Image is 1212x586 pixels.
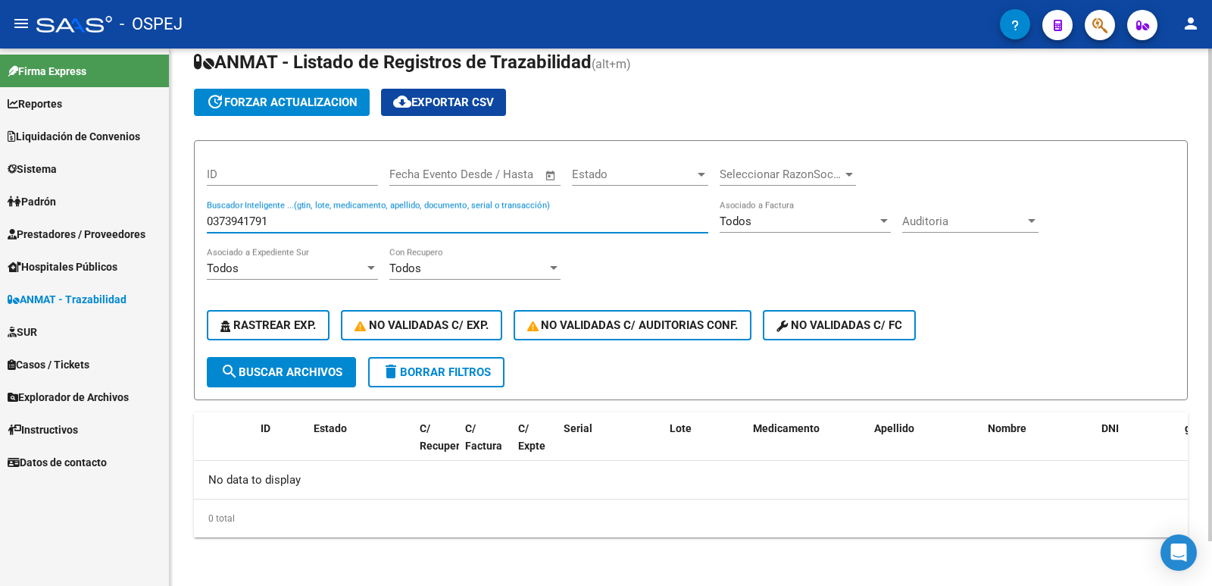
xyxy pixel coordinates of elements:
[220,318,316,332] span: Rastrear Exp.
[414,412,459,479] datatable-header-cell: C/ Recupero
[8,389,129,406] span: Explorador de Archivos
[220,362,239,381] mat-icon: search
[194,52,592,73] span: ANMAT - Listado de Registros de Trazabilidad
[120,8,183,41] span: - OSPEJ
[527,318,739,332] span: No Validadas c/ Auditorias Conf.
[1095,412,1179,479] datatable-header-cell: DNI
[592,57,631,71] span: (alt+m)
[512,412,558,479] datatable-header-cell: C/ Expte
[393,96,494,109] span: Exportar CSV
[542,167,560,184] button: Open calendar
[874,422,914,434] span: Apellido
[8,291,127,308] span: ANMAT - Trazabilidad
[459,412,512,479] datatable-header-cell: C/ Factura
[206,96,358,109] span: forzar actualizacion
[255,412,308,479] datatable-header-cell: ID
[389,168,439,181] input: Start date
[420,422,466,452] span: C/ Recupero
[902,215,1025,228] span: Auditoria
[8,421,78,438] span: Instructivos
[514,310,752,340] button: No Validadas c/ Auditorias Conf.
[720,215,751,228] span: Todos
[8,454,107,471] span: Datos de contacto
[8,96,62,112] span: Reportes
[207,262,239,275] span: Todos
[518,422,545,452] span: C/ Expte
[572,168,695,181] span: Estado
[207,357,356,387] button: Buscar Archivos
[564,422,592,434] span: Serial
[868,412,982,479] datatable-header-cell: Apellido
[8,259,117,275] span: Hospitales Públicos
[558,412,664,479] datatable-header-cell: Serial
[720,168,842,181] span: Seleccionar RazonSocial
[382,362,400,381] mat-icon: delete
[389,262,421,275] span: Todos
[393,92,411,111] mat-icon: cloud_download
[763,310,916,340] button: No validadas c/ FC
[341,310,502,340] button: No Validadas c/ Exp.
[194,461,1188,499] div: No data to display
[982,412,1095,479] datatable-header-cell: Nombre
[1160,534,1197,571] div: Open Intercom Messenger
[8,356,89,373] span: Casos / Tickets
[1182,14,1200,33] mat-icon: person
[988,422,1026,434] span: Nombre
[664,412,747,479] datatable-header-cell: Lote
[207,310,330,340] button: Rastrear Exp.
[220,365,342,379] span: Buscar Archivos
[8,128,140,145] span: Liquidación de Convenios
[776,318,902,332] span: No validadas c/ FC
[381,89,506,116] button: Exportar CSV
[8,226,145,243] span: Prestadores / Proveedores
[747,412,868,479] datatable-header-cell: Medicamento
[308,412,414,479] datatable-header-cell: Estado
[206,92,224,111] mat-icon: update
[194,500,1188,537] div: 0 total
[8,324,37,340] span: SUR
[8,161,57,177] span: Sistema
[194,89,370,116] button: forzar actualizacion
[368,357,504,387] button: Borrar Filtros
[670,422,692,434] span: Lote
[382,365,491,379] span: Borrar Filtros
[8,193,56,210] span: Padrón
[261,422,270,434] span: ID
[314,422,347,434] span: Estado
[1185,422,1204,434] span: gtin
[452,168,526,181] input: End date
[465,422,502,452] span: C/ Factura
[8,63,86,80] span: Firma Express
[355,318,489,332] span: No Validadas c/ Exp.
[1101,422,1119,434] span: DNI
[753,422,820,434] span: Medicamento
[12,14,30,33] mat-icon: menu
